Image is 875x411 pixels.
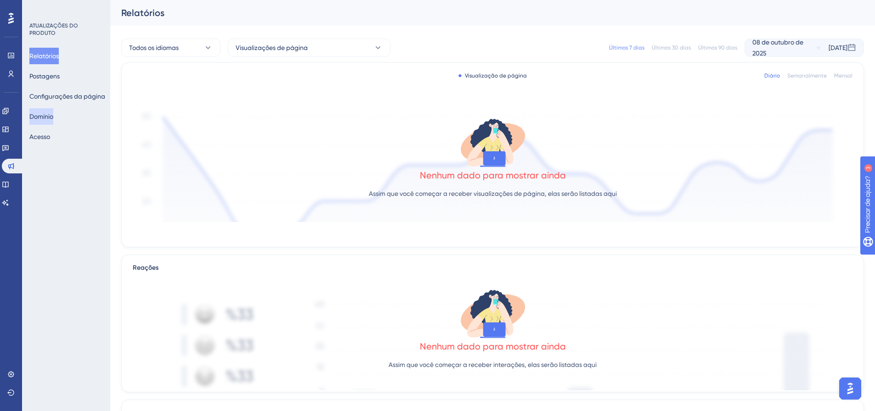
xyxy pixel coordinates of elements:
[129,44,179,51] font: Todos os idiomas
[836,375,864,402] iframe: Iniciador do Assistente de IA do UserGuiding
[29,93,105,100] font: Configurações da página
[29,128,50,145] button: Acesso
[420,170,566,181] font: Nenhum dado para mostrar ainda
[764,72,780,79] font: Diário
[121,39,220,57] button: Todos os idiomas
[29,48,59,64] button: Relatórios
[465,72,527,79] font: Visualização de página
[369,190,617,197] font: Assim que você começar a receber visualizações de página, elas serão listadas aqui
[652,44,691,51] font: Últimos 30 dias
[609,44,644,51] font: Últimos 7 dias
[133,264,158,272] font: Reações
[698,44,737,51] font: Últimos 90 dias
[236,44,308,51] font: Visualizações de página
[29,88,105,105] button: Configurações da página
[29,68,60,84] button: Postagens
[29,52,59,60] font: Relatórios
[29,22,78,36] font: ATUALIZAÇÕES DO PRODUTO
[85,6,88,11] font: 3
[420,341,566,352] font: Nenhum dado para mostrar ainda
[829,44,847,51] font: [DATE]
[834,72,852,79] font: Mensal
[389,361,597,368] font: Assim que você começar a receber interações, elas serão listadas aqui
[29,113,53,120] font: Domínio
[228,39,390,57] button: Visualizações de página
[29,72,60,80] font: Postagens
[29,133,50,140] font: Acesso
[787,72,827,79] font: Semanalmente
[121,7,164,18] font: Relatórios
[22,4,79,11] font: Precisar de ajuda?
[752,39,803,57] font: 08 de outubro de 2025
[29,108,53,125] button: Domínio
